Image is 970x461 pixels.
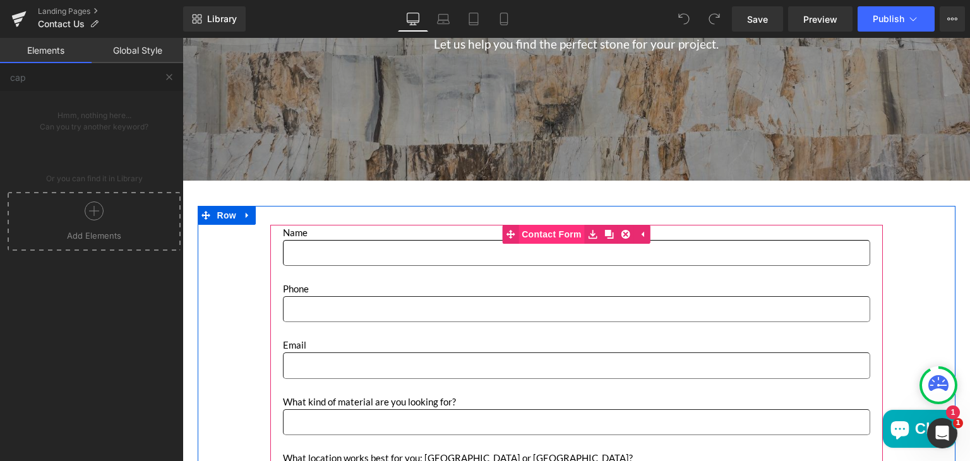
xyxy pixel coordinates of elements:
[702,6,727,32] button: Redo
[858,6,935,32] button: Publish
[100,187,688,202] p: Name
[100,299,688,314] p: Email
[419,187,435,206] a: Clone Module
[38,19,85,29] span: Contact Us
[873,14,904,24] span: Publish
[5,173,183,184] p: Or you can find it in Library
[207,13,237,25] span: Library
[452,187,468,206] a: Expand / Collapse
[927,418,957,448] iframe: Intercom live chat
[788,6,853,32] a: Preview
[697,372,777,413] inbox-online-store-chat: Shopify online store chat
[100,356,688,371] p: What kind of material are you looking for?
[38,6,183,16] a: Landing Pages
[940,6,965,32] button: More
[92,38,183,63] a: Global Style
[803,13,837,26] span: Preview
[671,6,697,32] button: Undo
[489,6,519,32] a: Mobile
[5,91,183,253] div: Hmm, nothing here... Can you try another keyword?
[32,168,57,187] span: Row
[183,6,246,32] a: New Library
[435,187,452,206] a: Delete Module
[428,6,458,32] a: Laptop
[953,418,963,428] span: 1
[747,13,768,26] span: Save
[336,187,402,206] span: Contact Form
[100,412,688,428] p: What location works best for you: [GEOGRAPHIC_DATA] or [GEOGRAPHIC_DATA]?
[398,6,428,32] a: Desktop
[100,243,688,258] p: Phone
[458,6,489,32] a: Tablet
[11,230,177,241] span: Add Elements
[57,168,73,187] a: Expand / Collapse
[402,187,419,206] a: Save module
